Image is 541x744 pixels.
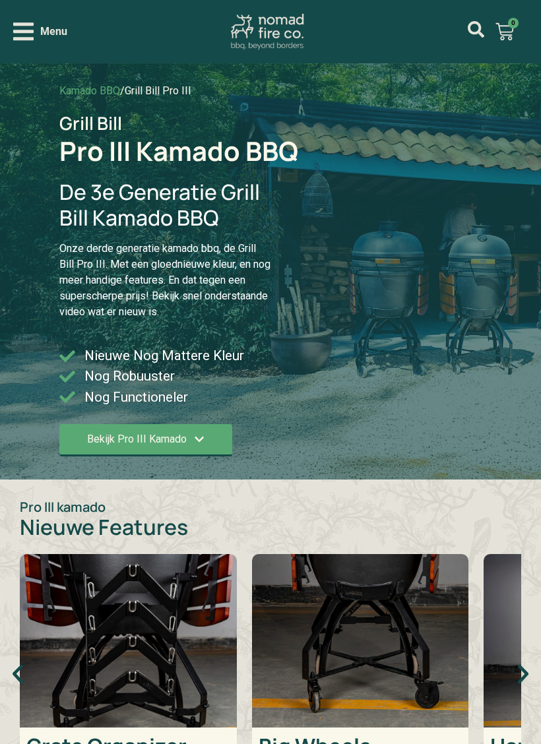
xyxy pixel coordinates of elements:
span: Nieuwe Nog Mattere Kleur [81,346,244,366]
span: Nog Robuuster [81,366,175,387]
img: Nomad Fire Co [231,13,304,49]
span: Nog Functioneler [81,387,188,408]
div: Open/Close Menu [13,20,67,43]
a: mijn account [468,21,484,38]
span: Grill Bill Pro III [125,84,191,97]
nav: breadcrumbs [59,83,191,99]
div: Vorige slide [5,662,30,687]
h2: De 3e Generatie Grill Bill Kamado BBQ [59,179,270,230]
img: Vernieuwd onderstel, 12cm wielen [252,554,469,728]
a: 0 [480,15,530,49]
span: Menu [40,24,67,40]
p: Onze derde generatie kamado bbq, de Grill Bill Pro III. Met een gloednieuwe kleur, en nog meer ha... [59,241,270,320]
img: Grill Bill Grate Organizer [20,554,237,728]
div: Volgende slide [511,662,536,687]
h2: Nieuwe Features [20,516,521,538]
h1: Pro III Kamado BBQ [59,138,298,164]
span: / [120,84,125,97]
span: Grill Bill [59,111,122,135]
span: 0 [508,18,519,28]
p: Pro III kamado [20,501,521,514]
span: Bekijk Pro III Kamado [87,434,187,445]
a: Kamado BBQ [59,84,120,97]
a: Bekijk Pro III Kamado [59,424,232,456]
